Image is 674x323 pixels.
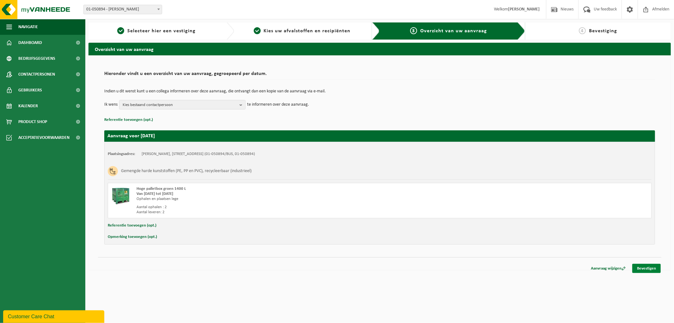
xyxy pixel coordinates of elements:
[108,233,157,241] button: Opmerking toevoegen (opt.)
[84,5,162,14] span: 01-050894 - GOENS JOHAN - VEURNE
[137,205,405,210] div: Aantal ophalen : 2
[92,27,222,35] a: 1Selecteer hier een vestiging
[111,186,130,205] img: PB-HB-1400-HPE-GN-01.png
[632,264,661,273] a: Bevestigen
[108,221,156,230] button: Referentie toevoegen (opt.)
[104,100,118,109] p: Ik wens
[104,116,153,124] button: Referentie toevoegen (opt.)
[579,27,586,34] span: 4
[121,166,252,176] h3: Gemengde harde kunststoffen (PE, PP en PVC), recycleerbaar (industrieel)
[247,100,309,109] p: te informeren over deze aanvraag.
[586,264,630,273] a: Aanvraag wijzigen
[104,71,655,80] h2: Hieronder vindt u een overzicht van uw aanvraag, gegroepeerd per datum.
[3,309,106,323] iframe: chat widget
[18,130,70,146] span: Acceptatievoorwaarden
[589,28,617,34] span: Bevestiging
[104,89,655,94] p: Indien u dit wenst kunt u een collega informeren over deze aanvraag, die ontvangt dan een kopie v...
[83,5,162,14] span: 01-050894 - GOENS JOHAN - VEURNE
[264,28,351,34] span: Kies uw afvalstoffen en recipiënten
[117,27,124,34] span: 1
[254,27,261,34] span: 2
[508,7,540,12] strong: [PERSON_NAME]
[137,192,173,196] strong: Van [DATE] tot [DATE]
[137,210,405,215] div: Aantal leveren: 2
[137,196,405,202] div: Ophalen en plaatsen lege
[18,114,47,130] span: Product Shop
[137,187,186,191] span: Hoge palletbox groen 1400 L
[123,100,237,110] span: Kies bestaand contactpersoon
[18,35,42,51] span: Dashboard
[127,28,196,34] span: Selecteer hier een vestiging
[88,43,671,55] h2: Overzicht van uw aanvraag
[18,82,42,98] span: Gebruikers
[18,51,55,66] span: Bedrijfsgegevens
[410,27,417,34] span: 3
[119,100,246,109] button: Kies bestaand contactpersoon
[108,152,135,156] strong: Plaatsingsadres:
[107,134,155,139] strong: Aanvraag voor [DATE]
[18,66,55,82] span: Contactpersonen
[18,98,38,114] span: Kalender
[18,19,38,35] span: Navigatie
[420,28,487,34] span: Overzicht van uw aanvraag
[142,152,255,157] td: [PERSON_NAME], [STREET_ADDRESS] (01-050894/BUS, 01-050894)
[237,27,367,35] a: 2Kies uw afvalstoffen en recipiënten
